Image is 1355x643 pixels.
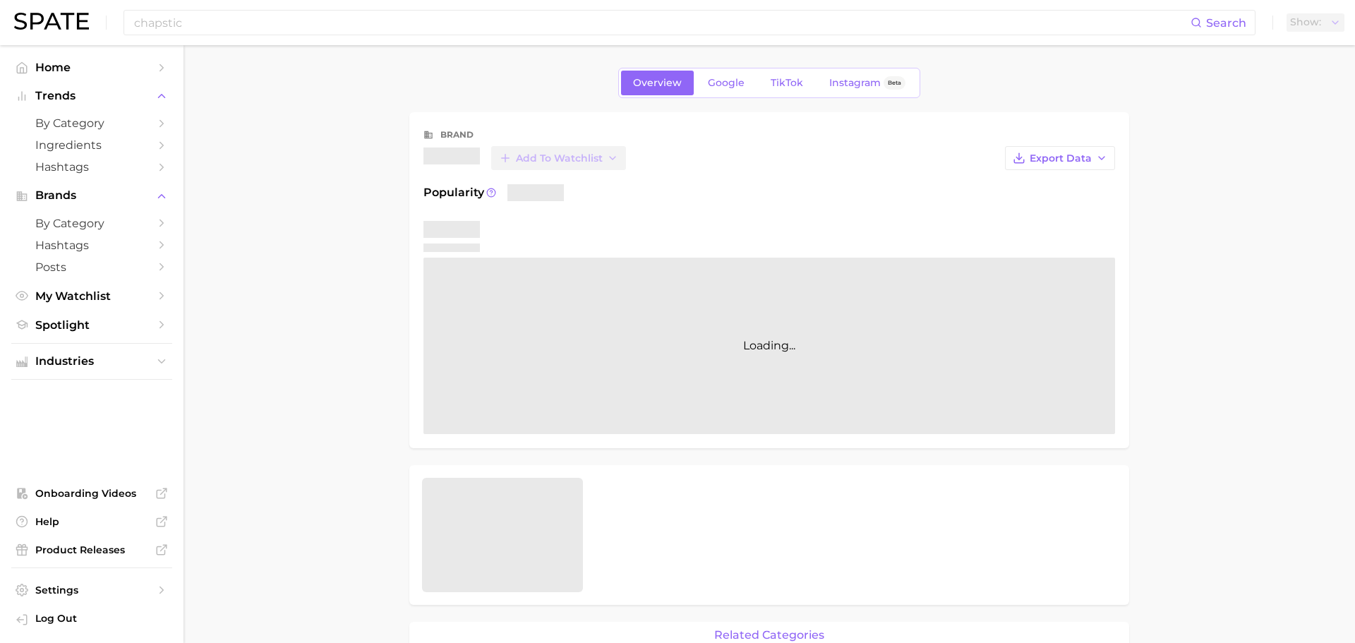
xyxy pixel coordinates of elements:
[11,212,172,234] a: by Category
[11,579,172,601] a: Settings
[1290,18,1321,26] span: Show
[11,185,172,206] button: Brands
[516,152,603,164] span: Add to Watchlist
[11,539,172,560] a: Product Releases
[133,11,1191,35] input: Search here for a brand, industry, or ingredient
[35,487,148,500] span: Onboarding Videos
[11,256,172,278] a: Posts
[35,189,148,202] span: Brands
[11,285,172,307] a: My Watchlist
[11,156,172,178] a: Hashtags
[35,116,148,130] span: by Category
[1206,16,1246,30] span: Search
[35,612,161,625] span: Log Out
[11,511,172,532] a: Help
[11,351,172,372] button: Industries
[11,134,172,156] a: Ingredients
[423,184,484,201] span: Popularity
[829,77,881,89] span: Instagram
[708,77,745,89] span: Google
[621,71,694,95] a: Overview
[696,71,757,95] a: Google
[759,71,815,95] a: TikTok
[11,314,172,336] a: Spotlight
[440,126,474,143] div: brand
[35,543,148,556] span: Product Releases
[633,77,682,89] span: Overview
[35,515,148,528] span: Help
[14,13,89,30] img: SPATE
[714,629,824,642] span: related categories
[11,112,172,134] a: by Category
[817,71,917,95] a: InstagramBeta
[35,318,148,332] span: Spotlight
[11,85,172,107] button: Trends
[35,138,148,152] span: Ingredients
[11,608,172,632] a: Log out. Currently logged in with e-mail dana.cohen@emersongroup.com.
[35,289,148,303] span: My Watchlist
[35,260,148,274] span: Posts
[35,584,148,596] span: Settings
[771,77,803,89] span: TikTok
[1030,152,1092,164] span: Export Data
[35,355,148,368] span: Industries
[888,77,901,89] span: Beta
[1287,13,1344,32] button: Show
[423,258,1115,434] div: Loading...
[1005,146,1115,170] button: Export Data
[35,90,148,102] span: Trends
[35,160,148,174] span: Hashtags
[35,217,148,230] span: by Category
[11,56,172,78] a: Home
[11,234,172,256] a: Hashtags
[491,146,626,170] button: Add to Watchlist
[35,239,148,252] span: Hashtags
[11,483,172,504] a: Onboarding Videos
[35,61,148,74] span: Home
